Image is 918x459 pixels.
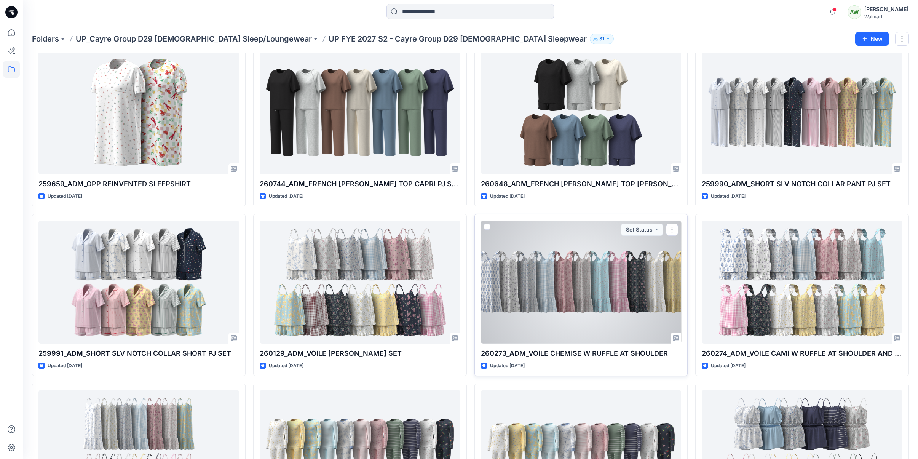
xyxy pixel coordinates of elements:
[490,362,525,370] p: Updated [DATE]
[48,362,82,370] p: Updated [DATE]
[490,192,525,200] p: Updated [DATE]
[38,51,239,174] a: 259659_ADM_OPP REINVENTED SLEEPSHIRT
[260,179,460,189] p: 260744_ADM_FRENCH [PERSON_NAME] TOP CAPRI PJ SET
[864,14,908,19] div: Walmart
[702,51,902,174] a: 259990_ADM_SHORT SLV NOTCH COLLAR PANT PJ SET
[329,34,587,44] p: UP FYE 2027 S2 - Cayre Group D29 [DEMOGRAPHIC_DATA] Sleepwear
[269,362,303,370] p: Updated [DATE]
[864,5,908,14] div: [PERSON_NAME]
[702,221,902,344] a: 260274_ADM_VOILE CAMI W RUFFLE AT SHOULDER AND SHORT SET
[481,51,682,174] a: 260648_ADM_FRENCH TERRY TOP SHORT PJ SET
[269,192,303,200] p: Updated [DATE]
[38,221,239,344] a: 259991_ADM_SHORT SLV NOTCH COLLAR SHORT PJ SET
[702,348,902,359] p: 260274_ADM_VOILE CAMI W RUFFLE AT SHOULDER AND SHORT SET
[260,221,460,344] a: 260129_ADM_VOILE CAMI SHORT SET
[702,179,902,189] p: 259990_ADM_SHORT SLV NOTCH COLLAR PANT PJ SET
[260,348,460,359] p: 260129_ADM_VOILE [PERSON_NAME] SET
[76,34,312,44] a: UP_Cayre Group D29 [DEMOGRAPHIC_DATA] Sleep/Loungewear
[481,179,682,189] p: 260648_ADM_FRENCH [PERSON_NAME] TOP [PERSON_NAME] SET
[260,51,460,174] a: 260744_ADM_FRENCH TERRY TOP CAPRI PJ SET
[481,221,682,344] a: 260273_ADM_VOILE CHEMISE W RUFFLE AT SHOULDER
[590,34,614,44] button: 31
[32,34,59,44] a: Folders
[855,32,889,46] button: New
[38,179,239,189] p: 259659_ADM_OPP REINVENTED SLEEPSHIRT
[48,192,82,200] p: Updated [DATE]
[848,5,861,19] div: AW
[599,35,604,43] p: 31
[711,192,746,200] p: Updated [DATE]
[481,348,682,359] p: 260273_ADM_VOILE CHEMISE W RUFFLE AT SHOULDER
[38,348,239,359] p: 259991_ADM_SHORT SLV NOTCH COLLAR SHORT PJ SET
[711,362,746,370] p: Updated [DATE]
